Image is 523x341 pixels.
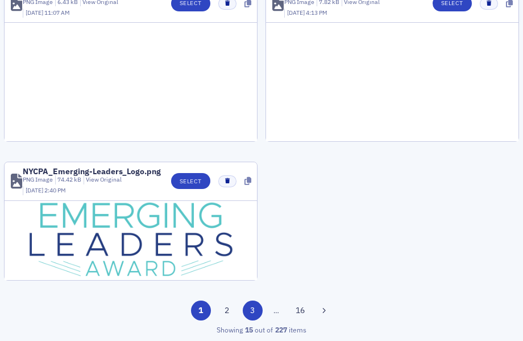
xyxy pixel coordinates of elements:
div: 74.42 kB [55,175,82,184]
span: 11:07 AM [44,9,70,17]
button: 3 [243,301,263,321]
strong: 15 [243,324,255,335]
a: View Original [86,175,122,183]
button: Select [171,173,210,189]
span: 4:13 PM [306,9,327,17]
button: 1 [191,301,211,321]
span: [DATE] [26,9,44,17]
span: … [268,305,284,315]
button: 16 [290,301,310,321]
button: 2 [217,301,236,321]
span: 2:40 PM [44,186,66,194]
div: Showing out of items [4,324,519,335]
strong: 227 [273,324,289,335]
div: NYCPA_Emerging-Leaders_Logo.png [23,167,161,175]
span: [DATE] [287,9,306,17]
div: PNG Image [23,175,53,184]
span: [DATE] [26,186,44,194]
